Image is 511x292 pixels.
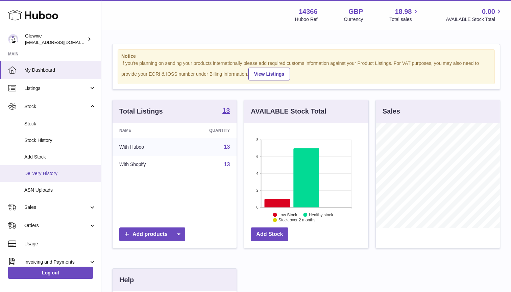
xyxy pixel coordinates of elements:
[24,170,96,177] span: Delivery History
[257,188,259,192] text: 2
[257,138,259,142] text: 8
[24,204,89,211] span: Sales
[389,16,419,23] span: Total sales
[222,107,230,115] a: 13
[295,16,318,23] div: Huboo Ref
[251,107,326,116] h3: AVAILABLE Stock Total
[121,60,491,80] div: If you're planning on sending your products internationally please add required customs informati...
[278,218,315,222] text: Stock over 2 months
[222,107,230,114] strong: 13
[24,137,96,144] span: Stock History
[383,107,400,116] h3: Sales
[119,227,185,241] a: Add products
[24,67,96,73] span: My Dashboard
[8,34,18,44] img: suraj@glowxie.com
[24,241,96,247] span: Usage
[446,16,503,23] span: AVAILABLE Stock Total
[224,162,230,167] a: 13
[113,123,179,138] th: Name
[179,123,237,138] th: Quantity
[24,222,89,229] span: Orders
[248,68,290,80] a: View Listings
[278,212,297,217] text: Low Stock
[344,16,363,23] div: Currency
[446,7,503,23] a: 0.00 AVAILABLE Stock Total
[24,187,96,193] span: ASN Uploads
[119,275,134,285] h3: Help
[25,40,99,45] span: [EMAIL_ADDRESS][DOMAIN_NAME]
[257,205,259,209] text: 0
[257,154,259,159] text: 6
[119,107,163,116] h3: Total Listings
[348,7,363,16] strong: GBP
[24,103,89,110] span: Stock
[113,156,179,173] td: With Shopify
[24,259,89,265] span: Invoicing and Payments
[251,227,288,241] a: Add Stock
[8,267,93,279] a: Log out
[24,154,96,160] span: Add Stock
[257,171,259,175] text: 4
[121,53,491,59] strong: Notice
[24,85,89,92] span: Listings
[309,212,334,217] text: Healthy stock
[24,121,96,127] span: Stock
[482,7,495,16] span: 0.00
[25,33,86,46] div: Glowxie
[113,138,179,156] td: With Huboo
[299,7,318,16] strong: 14366
[389,7,419,23] a: 18.98 Total sales
[224,144,230,150] a: 13
[395,7,412,16] span: 18.98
